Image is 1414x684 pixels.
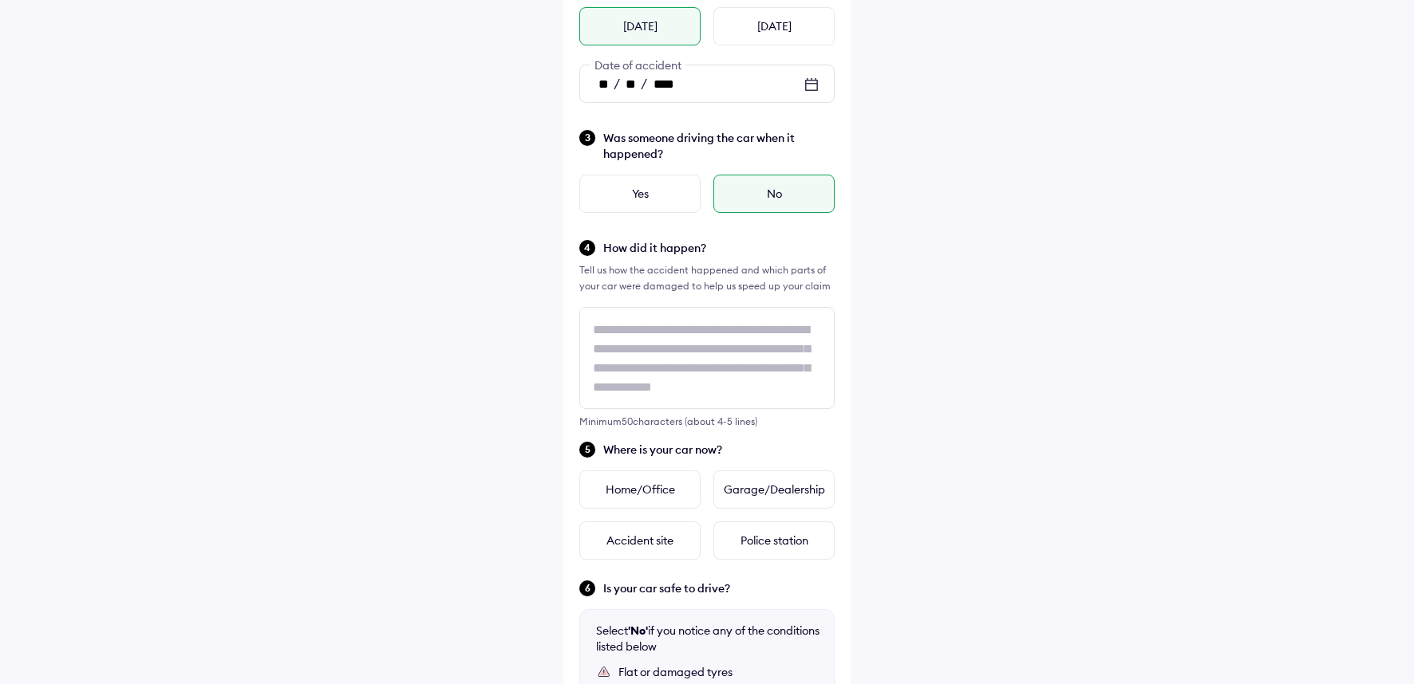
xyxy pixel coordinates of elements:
div: Accident site [579,521,701,560]
b: 'No' [628,623,648,638]
span: Date of accident [590,58,685,73]
div: Home/Office [579,470,701,509]
span: Where is your car now? [603,442,835,458]
div: Select if you notice any of the conditions listed below [596,623,820,655]
div: No [713,175,835,213]
span: / [614,75,620,91]
div: Yes [579,175,701,213]
div: Minimum 50 characters (about 4-5 lines) [579,415,835,427]
div: Flat or damaged tyres [618,664,818,680]
span: / [641,75,647,91]
div: Tell us how the accident happened and which parts of your car were damaged to help us speed up yo... [579,262,835,294]
div: Garage/Dealership [713,470,835,509]
span: Is your car safe to drive? [603,580,835,596]
div: [DATE] [713,7,835,45]
div: [DATE] [579,7,701,45]
span: Was someone driving the car when it happened? [603,130,835,162]
span: How did it happen? [603,240,835,256]
div: Police station [713,521,835,560]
